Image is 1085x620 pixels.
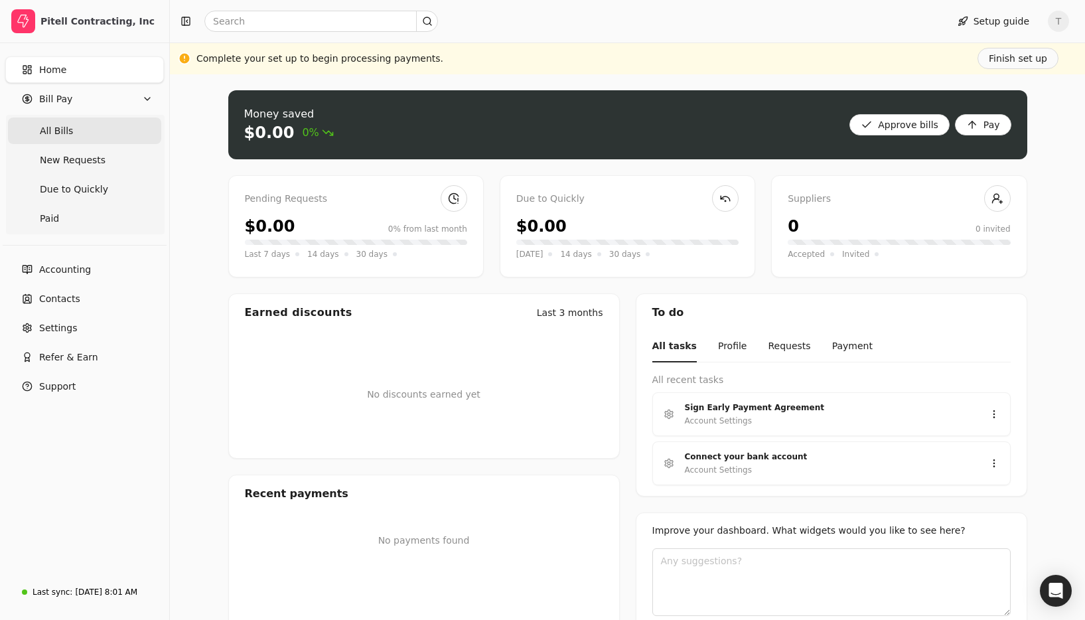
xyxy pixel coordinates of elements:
button: Setup guide [947,11,1040,32]
div: Complete your set up to begin processing payments. [196,52,443,66]
button: Profile [718,331,747,362]
span: 0% [302,125,333,141]
a: All Bills [8,117,161,144]
div: 0 [788,214,799,238]
div: No discounts earned yet [367,366,480,423]
span: New Requests [40,153,106,167]
div: To do [636,294,1027,331]
span: Invited [842,248,869,261]
div: $0.00 [244,122,295,143]
a: Due to Quickly [8,176,161,202]
div: Last sync: [33,586,72,598]
span: Accounting [39,263,91,277]
div: Account Settings [685,414,752,427]
input: Search [204,11,438,32]
span: [DATE] [516,248,543,261]
div: Improve your dashboard. What widgets would you like to see here? [652,524,1011,538]
div: Last 3 months [537,306,603,320]
span: 14 days [560,248,591,261]
div: 0 invited [976,223,1011,235]
span: Due to Quickly [40,183,108,196]
div: $0.00 [245,214,295,238]
div: Pitell Contracting, Inc [40,15,158,28]
button: All tasks [652,331,697,362]
div: Open Intercom Messenger [1040,575,1072,607]
div: Recent payments [229,475,619,512]
div: All recent tasks [652,373,1011,387]
a: New Requests [8,147,161,173]
div: Earned discounts [245,305,352,321]
button: Support [5,373,164,400]
span: 14 days [307,248,338,261]
button: Finish set up [977,48,1058,69]
div: 0% from last month [388,223,467,235]
span: Contacts [39,292,80,306]
span: All Bills [40,124,73,138]
span: Bill Pay [39,92,72,106]
p: No payments found [245,534,603,548]
a: Accounting [5,256,164,283]
span: 30 days [356,248,388,261]
button: Pay [955,114,1011,135]
button: Requests [768,331,810,362]
a: Settings [5,315,164,341]
span: Home [39,63,66,77]
span: Accepted [788,248,825,261]
span: Paid [40,212,59,226]
button: Bill Pay [5,86,164,112]
span: Support [39,380,76,394]
button: Refer & Earn [5,344,164,370]
span: Refer & Earn [39,350,98,364]
a: Home [5,56,164,83]
button: Approve bills [849,114,950,135]
div: Connect your bank account [685,450,968,463]
div: Due to Quickly [516,192,739,206]
div: Account Settings [685,463,752,477]
span: Settings [39,321,77,335]
span: 30 days [609,248,640,261]
div: [DATE] 8:01 AM [75,586,137,598]
span: Last 7 days [245,248,291,261]
button: T [1048,11,1069,32]
a: Last sync:[DATE] 8:01 AM [5,580,164,604]
a: Paid [8,205,161,232]
div: Sign Early Payment Agreement [685,401,968,414]
div: $0.00 [516,214,567,238]
button: Payment [832,331,873,362]
div: Suppliers [788,192,1010,206]
a: Contacts [5,285,164,312]
div: Money saved [244,106,334,122]
div: Pending Requests [245,192,467,206]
